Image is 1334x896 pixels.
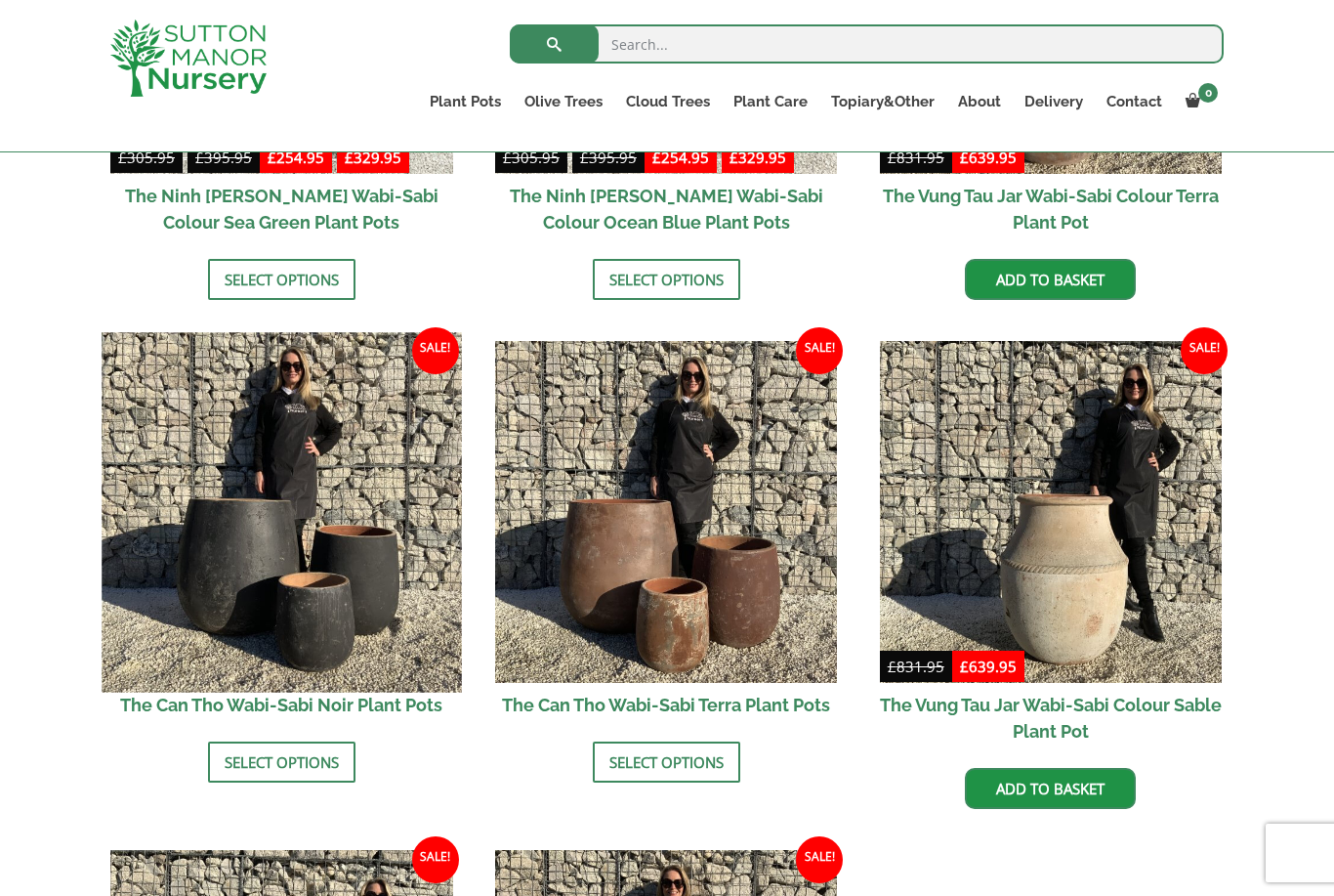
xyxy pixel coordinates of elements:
[110,20,267,97] img: logo
[960,148,1017,167] bdi: 639.95
[652,148,661,167] span: £
[593,259,740,300] a: Select options for “The Ninh Binh Wabi-Sabi Colour Ocean Blue Plant Pots”
[965,259,1136,300] a: Add to basket: “The Vung Tau Jar Wabi-Sabi Colour Terra Plant Pot”
[880,341,1223,684] img: The Vung Tau Jar Wabi-Sabi Colour Sable Plant Pot
[268,148,276,167] span: £
[645,146,794,174] ins: -
[819,88,946,115] a: Topiary&Other
[796,836,843,883] span: Sale!
[495,174,838,244] h2: The Ninh [PERSON_NAME] Wabi-Sabi Colour Ocean Blue Plant Pots
[345,148,354,167] span: £
[888,148,896,167] span: £
[495,683,838,727] h2: The Can Tho Wabi-Sabi Terra Plant Pots
[510,24,1224,64] input: Search...
[503,148,560,167] bdi: 305.95
[513,88,614,115] a: Olive Trees
[796,327,843,374] span: Sale!
[195,148,252,167] bdi: 395.95
[118,148,127,167] span: £
[580,148,637,167] bdi: 395.95
[268,148,324,167] bdi: 254.95
[965,768,1136,809] a: Add to basket: “The Vung Tau Jar Wabi-Sabi Colour Sable Plant Pot”
[495,341,838,728] a: Sale! The Can Tho Wabi-Sabi Terra Plant Pots
[722,88,819,115] a: Plant Care
[110,146,260,174] del: -
[946,88,1013,115] a: About
[345,148,401,167] bdi: 329.95
[503,148,512,167] span: £
[260,146,409,174] ins: -
[880,341,1223,754] a: Sale! The Vung Tau Jar Wabi-Sabi Colour Sable Plant Pot
[593,742,740,783] a: Select options for “The Can Tho Wabi-Sabi Terra Plant Pots”
[418,88,513,115] a: Plant Pots
[110,683,453,727] h2: The Can Tho Wabi-Sabi Noir Plant Pots
[880,174,1223,244] h2: The Vung Tau Jar Wabi-Sabi Colour Terra Plant Pot
[888,657,896,676] span: £
[1013,88,1095,115] a: Delivery
[208,259,355,300] a: Select options for “The Ninh Binh Wabi-Sabi Colour Sea Green Plant Pots”
[412,836,459,883] span: Sale!
[110,341,453,728] a: Sale! The Can Tho Wabi-Sabi Noir Plant Pots
[1095,88,1174,115] a: Contact
[960,657,969,676] span: £
[880,683,1223,753] h2: The Vung Tau Jar Wabi-Sabi Colour Sable Plant Pot
[960,148,969,167] span: £
[888,657,944,676] bdi: 831.95
[730,148,786,167] bdi: 329.95
[1181,327,1228,374] span: Sale!
[730,148,738,167] span: £
[614,88,722,115] a: Cloud Trees
[208,742,355,783] a: Select options for “The Can Tho Wabi-Sabi Noir Plant Pots”
[495,146,645,174] del: -
[195,148,204,167] span: £
[118,148,175,167] bdi: 305.95
[495,341,838,684] img: The Can Tho Wabi-Sabi Terra Plant Pots
[110,174,453,244] h2: The Ninh [PERSON_NAME] Wabi-Sabi Colour Sea Green Plant Pots
[888,148,944,167] bdi: 831.95
[1198,83,1218,103] span: 0
[102,332,461,692] img: The Can Tho Wabi-Sabi Noir Plant Pots
[412,327,459,374] span: Sale!
[960,657,1017,676] bdi: 639.95
[580,148,589,167] span: £
[1174,88,1224,115] a: 0
[652,148,709,167] bdi: 254.95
